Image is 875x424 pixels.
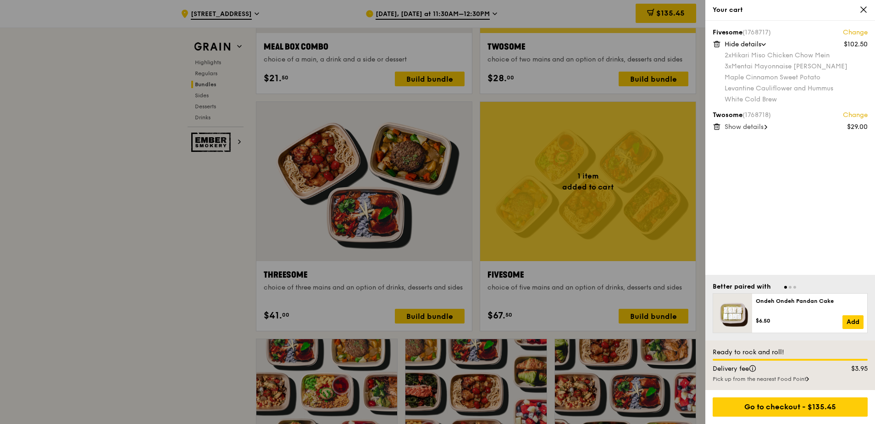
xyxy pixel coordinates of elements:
[789,286,792,289] span: Go to slide 2
[832,364,874,374] div: $3.95
[713,28,868,37] div: Fivesome
[713,375,868,383] div: Pick up from the nearest Food Point
[725,40,761,48] span: Hide details
[793,286,796,289] span: Go to slide 3
[713,111,868,120] div: Twosome
[713,397,868,417] div: Go to checkout - $135.45
[725,51,731,59] span: 2x
[742,111,771,119] span: (1768718)
[713,348,868,357] div: Ready to rock and roll!
[725,62,868,71] div: Mentai Mayonnaise [PERSON_NAME]
[742,28,771,36] span: (1768717)
[707,364,832,374] div: Delivery fee
[725,84,868,93] div: Levantine Cauliflower and Hummus
[847,123,868,132] div: $29.00
[784,286,787,289] span: Go to slide 1
[725,51,868,60] div: Hikari Miso Chicken Chow Mein
[725,95,868,104] div: White Cold Brew
[844,40,868,49] div: $102.50
[713,6,868,15] div: Your cart
[725,73,868,82] div: Maple Cinnamon Sweet Potato
[843,28,868,37] a: Change
[725,123,764,131] span: Show details
[756,297,864,305] div: Ondeh Ondeh Pandan Cake
[713,282,771,291] div: Better paired with
[756,317,842,324] div: $6.50
[725,62,731,70] span: 3x
[843,111,868,120] a: Change
[842,315,864,329] a: Add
